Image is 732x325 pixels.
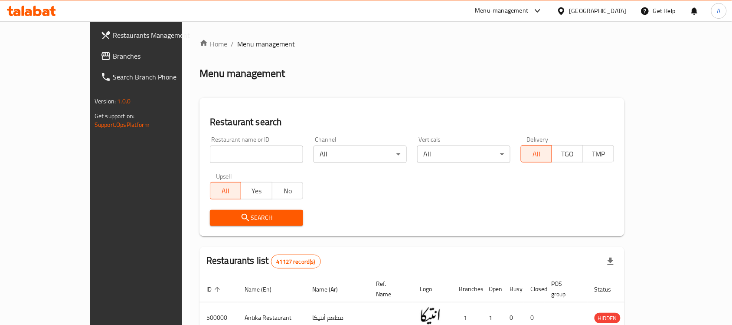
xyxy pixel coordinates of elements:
a: Home [199,39,227,49]
label: Delivery [527,136,549,143]
span: Search Branch Phone [113,72,206,82]
h2: Menu management [199,66,285,80]
a: Restaurants Management [94,25,212,46]
span: No [276,185,300,197]
button: All [521,145,552,162]
li: / [231,39,234,49]
button: All [210,182,241,199]
input: Search for restaurant name or ID.. [210,146,303,163]
span: POS group [552,279,577,299]
div: HIDDEN [595,313,621,323]
nav: breadcrumb [199,39,624,49]
button: TGO [552,145,583,162]
span: Search [217,212,296,223]
h2: Restaurants list [206,254,321,269]
span: All [525,148,549,160]
a: Support.OpsPlatform [95,119,150,130]
button: TMP [583,145,614,162]
button: Search [210,210,303,226]
label: Upsell [216,173,232,179]
span: Menu management [237,39,295,49]
button: Yes [241,182,272,199]
span: Status [595,284,623,295]
span: Ref. Name [376,279,402,299]
span: A [717,6,721,16]
th: Closed [524,276,545,302]
button: No [272,182,303,199]
th: Branches [452,276,482,302]
span: 41127 record(s) [271,258,320,266]
a: Search Branch Phone [94,66,212,87]
span: 1.0.0 [117,96,131,107]
div: Export file [600,251,621,272]
span: Yes [245,185,268,197]
th: Logo [413,276,452,302]
span: HIDDEN [595,313,621,323]
a: Branches [94,46,212,66]
th: Busy [503,276,524,302]
div: Total records count [271,255,321,269]
span: ID [206,284,223,295]
span: All [214,185,238,197]
span: TMP [587,148,611,160]
span: TGO [556,148,579,160]
th: Open [482,276,503,302]
div: Menu-management [475,6,529,16]
div: All [314,146,407,163]
span: Branches [113,51,206,61]
h2: Restaurant search [210,116,614,129]
span: Get support on: [95,110,134,122]
span: Version: [95,96,116,107]
div: All [417,146,510,163]
span: Restaurants Management [113,30,206,40]
span: Name (En) [245,284,283,295]
div: [GEOGRAPHIC_DATA] [569,6,627,16]
span: Name (Ar) [312,284,349,295]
